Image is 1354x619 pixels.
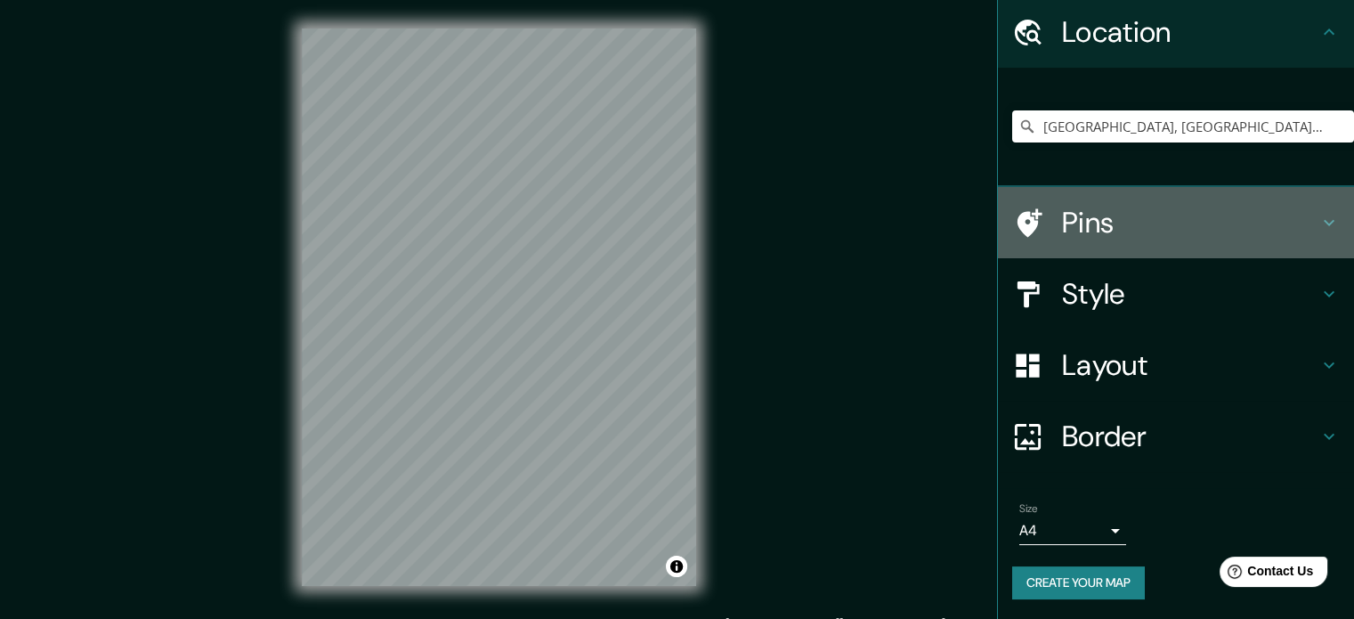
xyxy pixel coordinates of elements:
div: Pins [998,187,1354,258]
div: Style [998,258,1354,330]
button: Toggle attribution [666,556,687,577]
h4: Layout [1062,347,1318,383]
input: Pick your city or area [1012,110,1354,143]
div: Border [998,401,1354,472]
canvas: Map [302,29,696,586]
label: Size [1019,501,1038,517]
h4: Location [1062,14,1318,50]
h4: Border [1062,419,1318,454]
div: Layout [998,330,1354,401]
div: A4 [1019,517,1126,545]
h4: Pins [1062,205,1318,240]
h4: Style [1062,276,1318,312]
iframe: Help widget launcher [1196,550,1334,599]
button: Create your map [1012,566,1145,599]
